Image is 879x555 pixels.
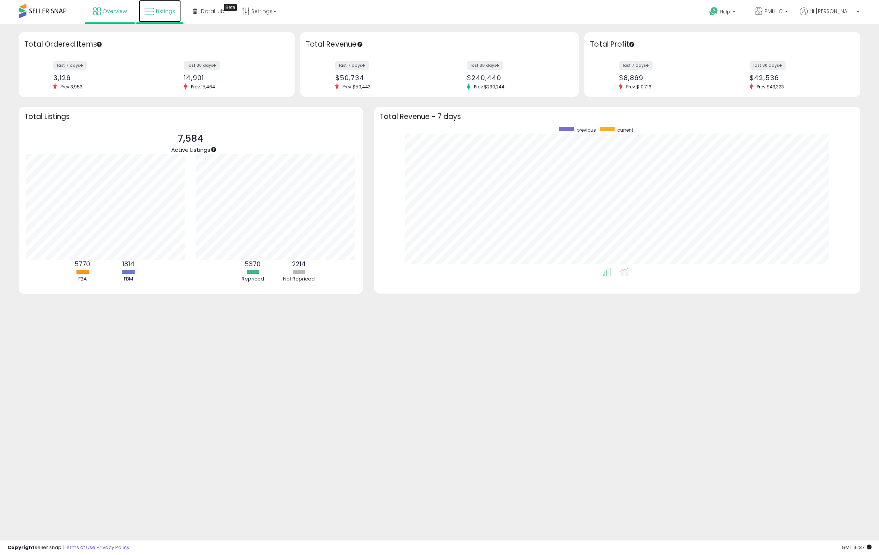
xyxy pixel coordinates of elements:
div: $50,734 [335,74,434,82]
span: Active Listings [171,146,210,154]
a: Help [703,1,743,24]
label: last 30 days [184,61,220,70]
span: Prev: $59,443 [339,84,374,90]
div: Not Repriced [276,276,321,283]
span: Prev: 3,953 [57,84,86,90]
div: $240,440 [467,74,566,82]
span: Prev: $43,323 [753,84,788,90]
span: previous [577,127,596,133]
label: last 7 days [335,61,369,70]
label: last 30 days [467,61,503,70]
b: 2214 [292,260,306,269]
h3: Total Revenue - 7 days [380,114,855,119]
div: FBA [60,276,105,283]
span: current [617,127,633,133]
div: Tooltip anchor [628,41,635,48]
label: last 7 days [53,61,87,70]
div: $42,536 [750,74,847,82]
span: Help [720,9,730,15]
div: Tooltip anchor [224,4,237,11]
div: 3,126 [53,74,151,82]
div: 14,901 [184,74,282,82]
span: Prev: $230,244 [470,84,508,90]
h3: Total Listings [24,114,357,119]
span: DataHub [201,7,225,15]
div: $8,869 [619,74,717,82]
span: Listings [156,7,175,15]
span: PMLLLC [765,7,783,15]
a: Hi [PERSON_NAME] [800,7,860,24]
p: 7,584 [171,132,210,146]
h3: Total Profit [590,39,855,50]
span: Prev: $10,716 [622,84,655,90]
i: Get Help [709,7,718,16]
h3: Total Revenue [306,39,573,50]
div: FBM [106,276,151,283]
span: Overview [103,7,127,15]
label: last 30 days [750,61,786,70]
b: 5770 [75,260,90,269]
div: Repriced [230,276,275,283]
div: Tooltip anchor [210,146,217,153]
b: 5370 [245,260,261,269]
span: Prev: 15,464 [187,84,219,90]
span: Hi [PERSON_NAME] [810,7,854,15]
b: 1814 [122,260,135,269]
div: Tooltip anchor [96,41,103,48]
div: Tooltip anchor [357,41,363,48]
label: last 7 days [619,61,653,70]
h3: Total Ordered Items [24,39,289,50]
